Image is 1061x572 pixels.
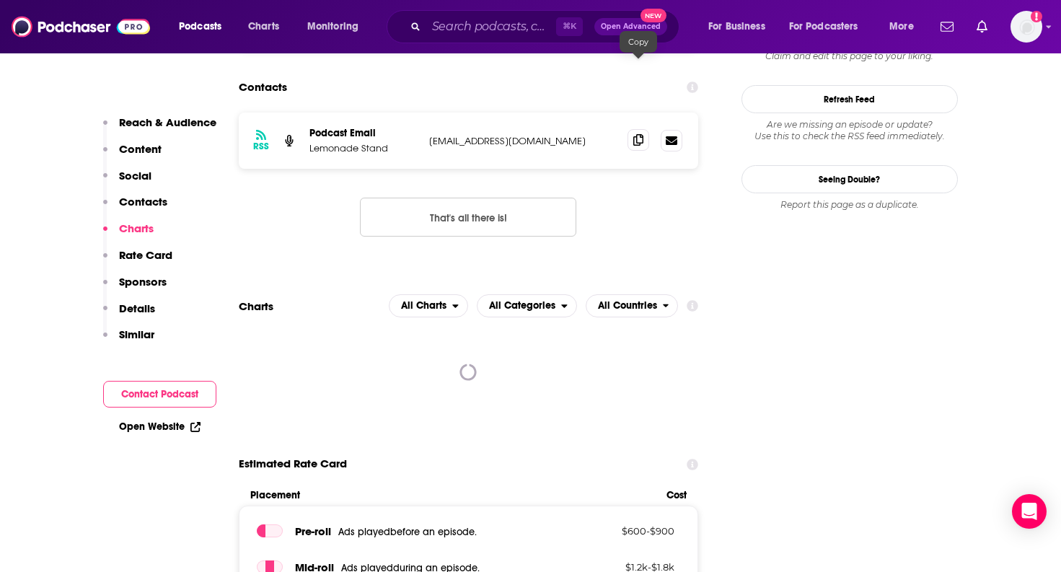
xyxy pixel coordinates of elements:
[640,9,666,22] span: New
[477,294,577,317] h2: Categories
[295,524,331,538] span: Pre -roll
[119,115,216,129] p: Reach & Audience
[389,294,468,317] h2: Platforms
[971,14,993,39] a: Show notifications dropdown
[119,142,162,156] p: Content
[598,301,657,311] span: All Countries
[698,15,783,38] button: open menu
[307,17,358,37] span: Monitoring
[477,294,577,317] button: open menu
[239,74,287,101] h2: Contacts
[666,489,687,501] span: Cost
[556,17,583,36] span: ⌘ K
[1011,11,1042,43] span: Logged in as antoine.jordan
[601,23,661,30] span: Open Advanced
[741,85,958,113] button: Refresh Feed
[741,119,958,142] div: Are we missing an episode or update? Use this to check the RSS feed immediately.
[119,275,167,289] p: Sponsors
[103,221,154,248] button: Charts
[789,17,858,37] span: For Podcasters
[103,327,154,354] button: Similar
[179,17,221,37] span: Podcasts
[239,15,288,38] a: Charts
[586,294,679,317] h2: Countries
[780,15,879,38] button: open menu
[253,141,269,152] h3: RSS
[620,31,657,53] div: Copy
[741,199,958,211] div: Report this page as a duplicate.
[239,450,347,478] span: Estimated Rate Card
[1011,11,1042,43] button: Show profile menu
[119,302,155,315] p: Details
[360,198,576,237] button: Nothing here.
[103,381,216,408] button: Contact Podcast
[489,301,555,311] span: All Categories
[879,15,932,38] button: open menu
[338,526,477,538] span: Ads played before an episode .
[1031,11,1042,22] svg: Add a profile image
[889,17,914,37] span: More
[708,17,765,37] span: For Business
[1011,11,1042,43] img: User Profile
[297,15,377,38] button: open menu
[429,135,617,147] p: [EMAIL_ADDRESS][DOMAIN_NAME]
[1012,494,1047,529] div: Open Intercom Messenger
[103,115,216,142] button: Reach & Audience
[741,165,958,193] a: Seeing Double?
[400,10,693,43] div: Search podcasts, credits, & more...
[119,421,201,433] a: Open Website
[103,275,167,302] button: Sponsors
[389,294,468,317] button: open menu
[119,195,167,208] p: Contacts
[239,299,273,313] h2: Charts
[594,18,667,35] button: Open AdvancedNew
[309,127,418,139] p: Podcast Email
[103,302,155,328] button: Details
[169,15,240,38] button: open menu
[119,248,172,262] p: Rate Card
[103,169,151,195] button: Social
[119,221,154,235] p: Charts
[103,248,172,275] button: Rate Card
[119,327,154,341] p: Similar
[586,294,679,317] button: open menu
[426,15,556,38] input: Search podcasts, credits, & more...
[12,13,150,40] img: Podchaser - Follow, Share and Rate Podcasts
[935,14,959,39] a: Show notifications dropdown
[250,489,655,501] span: Placement
[119,169,151,182] p: Social
[248,17,279,37] span: Charts
[103,142,162,169] button: Content
[309,142,418,154] p: Lemonade Stand
[401,301,446,311] span: All Charts
[103,195,167,221] button: Contacts
[581,525,674,537] p: $ 600 - $ 900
